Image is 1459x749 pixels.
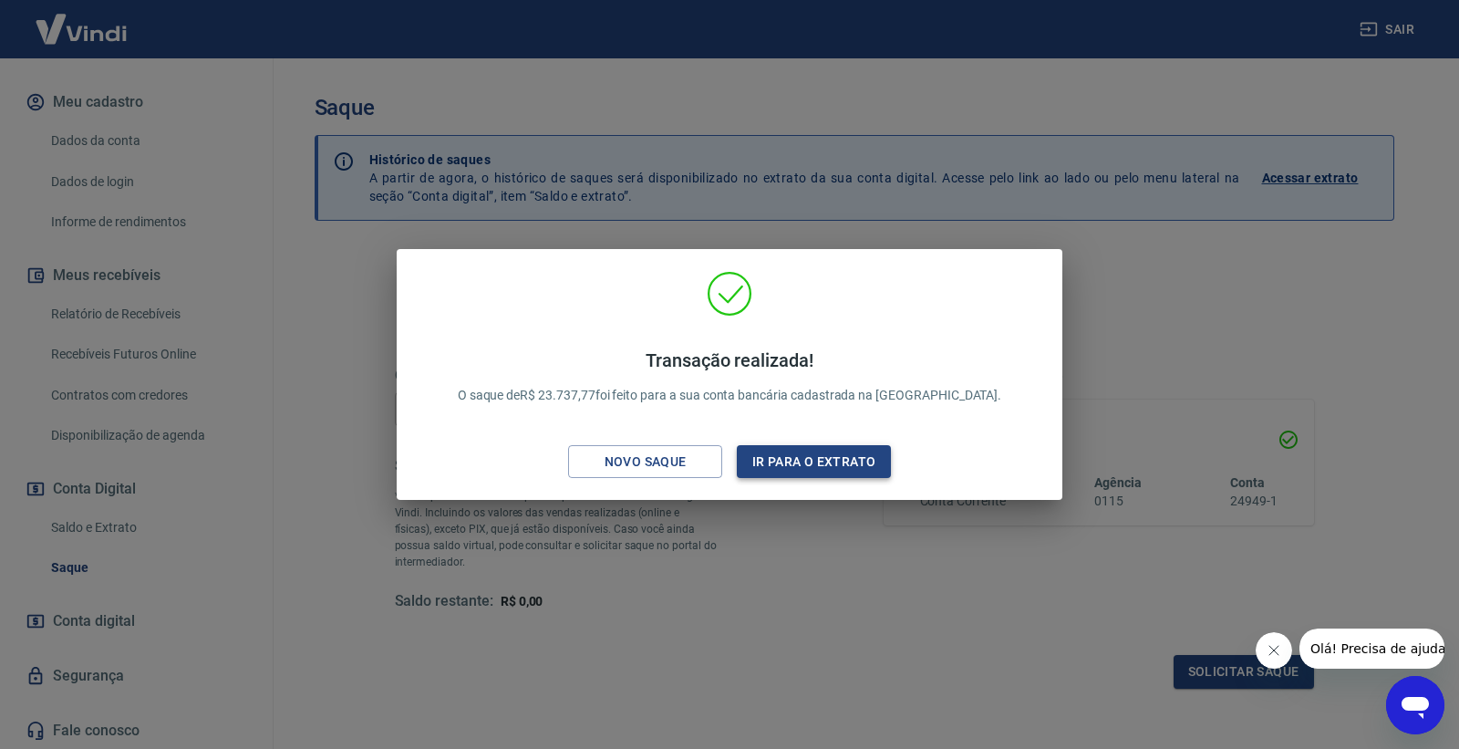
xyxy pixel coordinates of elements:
span: Olá! Precisa de ajuda? [11,13,153,27]
iframe: Mensagem da empresa [1299,629,1444,669]
iframe: Botão para abrir a janela de mensagens [1386,676,1444,734]
p: O saque de R$ 23.737,77 foi feito para a sua conta bancária cadastrada na [GEOGRAPHIC_DATA]. [458,349,1002,405]
div: Novo saque [583,451,709,473]
iframe: Fechar mensagem [1256,632,1292,669]
button: Novo saque [568,445,722,479]
h4: Transação realizada! [458,349,1002,371]
button: Ir para o extrato [737,445,891,479]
